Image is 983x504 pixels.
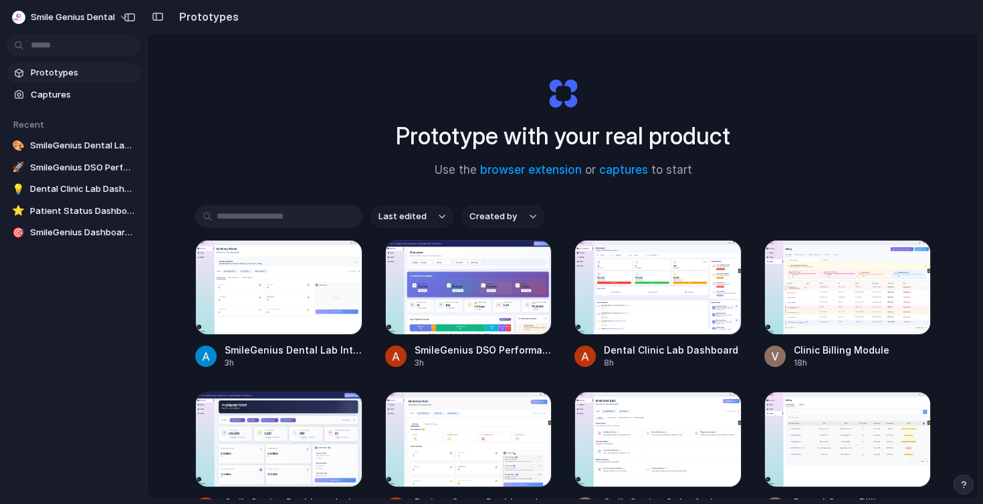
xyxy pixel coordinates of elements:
[30,182,135,196] span: Dental Clinic Lab Dashboard
[7,7,136,28] button: Smile Genius Dental
[31,88,135,102] span: Captures
[480,163,582,176] a: browser extension
[415,357,552,369] div: 3h
[574,240,742,369] a: Dental Clinic Lab DashboardDental Clinic Lab Dashboard8h
[794,357,932,369] div: 18h
[30,161,135,174] span: SmileGenius DSO Performance Dashboard
[7,179,140,199] a: 💡Dental Clinic Lab Dashboard
[461,205,544,228] button: Created by
[12,226,25,239] div: 🎯
[604,343,742,357] span: Dental Clinic Lab Dashboard
[31,66,135,80] span: Prototypes
[174,9,239,25] h2: Prototypes
[7,63,140,83] a: Prototypes
[415,343,552,357] span: SmileGenius DSO Performance Dashboard
[31,11,115,24] span: Smile Genius Dental
[370,205,453,228] button: Last edited
[30,139,135,152] span: SmileGenius Dental Lab Interface
[604,357,742,369] div: 8h
[396,118,730,154] h1: Prototype with your real product
[30,205,135,218] span: Patient Status Dashboard Update
[225,357,362,369] div: 3h
[7,223,140,243] a: 🎯SmileGenius Dashboard with Key Metrics
[599,163,648,176] a: captures
[13,119,44,130] span: Recent
[30,226,135,239] span: SmileGenius Dashboard with Key Metrics
[7,85,140,105] a: Captures
[225,343,362,357] span: SmileGenius Dental Lab Interface
[378,210,427,223] span: Last edited
[794,343,932,357] span: Clinic Billing Module
[469,210,517,223] span: Created by
[7,201,140,221] a: ⭐Patient Status Dashboard Update
[195,240,362,369] a: SmileGenius Dental Lab InterfaceSmileGenius Dental Lab Interface3h
[12,182,25,196] div: 💡
[12,205,25,218] div: ⭐
[435,162,692,179] span: Use the or to start
[385,240,552,369] a: SmileGenius DSO Performance DashboardSmileGenius DSO Performance Dashboard3h
[12,139,25,152] div: 🎨
[7,158,140,178] a: 🚀SmileGenius DSO Performance Dashboard
[764,240,932,369] a: Clinic Billing ModuleClinic Billing Module18h
[7,136,140,156] a: 🎨SmileGenius Dental Lab Interface
[12,161,25,174] div: 🚀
